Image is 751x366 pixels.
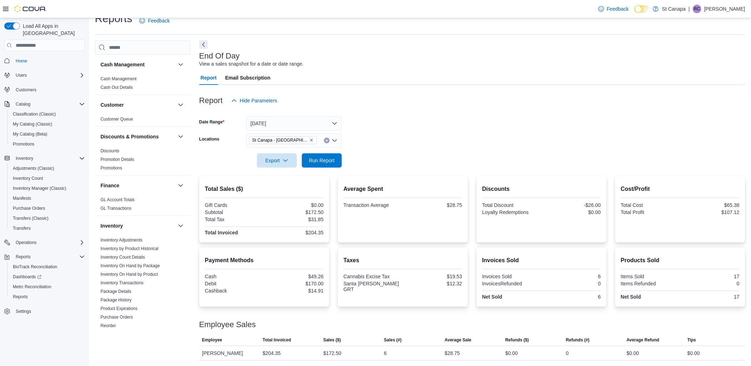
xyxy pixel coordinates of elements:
span: Transfers (Classic) [13,215,48,221]
span: Average Sale [445,337,472,343]
h3: Inventory [101,222,123,229]
span: Customers [13,85,85,94]
button: Home [1,55,88,66]
div: 6 [543,274,601,279]
a: Customer Queue [101,117,133,122]
button: Inventory [101,222,175,229]
span: My Catalog (Beta) [10,130,85,138]
span: My Catalog (Classic) [10,120,85,128]
a: GL Transactions [101,206,132,211]
h2: Taxes [344,256,462,265]
button: Inventory [1,153,88,163]
span: Inventory On Hand by Product [101,271,158,277]
h3: Discounts & Promotions [101,133,159,140]
span: Inventory by Product Historical [101,246,159,251]
button: Cash Management [101,61,175,68]
span: Refunds ($) [505,337,529,343]
a: Adjustments (Classic) [10,164,57,173]
div: $65.38 [681,202,740,208]
span: Hide Parameters [240,97,277,104]
div: Ruby Crawford [693,5,701,13]
button: Customer [176,101,185,109]
a: Inventory Manager (Classic) [10,184,69,193]
button: Operations [13,238,40,247]
h1: Reports [95,11,132,26]
span: Package Details [101,289,132,294]
span: Purchase Orders [10,204,85,213]
button: Discounts & Promotions [176,132,185,141]
span: Inventory Manager (Classic) [13,185,66,191]
button: Inventory [176,222,185,230]
span: Load All Apps in [GEOGRAPHIC_DATA] [20,22,85,37]
span: St Canapa - [GEOGRAPHIC_DATA][PERSON_NAME] [252,137,308,144]
div: InvoicesRefunded [482,281,540,286]
button: Catalog [13,100,33,108]
span: Home [13,56,85,65]
h2: Average Spent [344,185,462,193]
div: Cash [205,274,263,279]
a: Inventory Count Details [101,255,145,260]
button: Settings [1,306,88,316]
div: $31.85 [266,217,324,222]
a: BioTrack Reconciliation [10,263,60,271]
span: Metrc Reconciliation [10,283,85,291]
span: Refunds (#) [566,337,590,343]
a: Customers [13,86,39,94]
span: Catalog [13,100,85,108]
div: Total Tax [205,217,263,222]
span: Inventory Adjustments [101,237,143,243]
span: Adjustments (Classic) [10,164,85,173]
a: Promotions [10,140,37,148]
span: Home [16,58,27,64]
span: Settings [16,309,31,314]
a: Reports [10,293,31,301]
span: Inventory Manager (Classic) [10,184,85,193]
h3: End Of Day [199,52,240,60]
h3: Cash Management [101,61,145,68]
div: -$26.00 [543,202,601,208]
h2: Cost/Profit [621,185,740,193]
a: Feedback [137,14,173,28]
span: Inventory Transactions [101,280,144,286]
span: Classification (Classic) [13,111,56,117]
span: Customer Queue [101,116,133,122]
div: $0.00 [688,349,700,357]
div: Santa [PERSON_NAME] GRT [344,281,402,292]
span: Purchase Orders [101,314,133,320]
span: Tips [688,337,696,343]
button: Reports [7,292,88,302]
span: Report [201,71,217,85]
h2: Total Sales ($) [205,185,324,193]
button: Next [199,40,208,49]
a: Inventory Adjustments [101,238,143,243]
div: Discounts & Promotions [95,147,191,175]
button: Operations [1,238,88,248]
h3: Finance [101,182,119,189]
button: Run Report [302,153,342,168]
h3: Report [199,96,223,105]
span: Discounts [101,148,119,154]
button: [DATE] [246,116,342,131]
a: Classification (Classic) [10,110,59,118]
span: Promotions [101,165,122,171]
div: $49.26 [266,274,324,279]
p: | [689,5,690,13]
h3: Employee Sales [199,320,256,329]
span: Inventory [13,154,85,163]
a: Inventory Count [10,174,46,183]
button: Finance [176,181,185,190]
span: Manifests [10,194,85,203]
a: GL Account Totals [101,197,135,202]
span: Classification (Classic) [10,110,85,118]
span: Dashboards [10,273,85,281]
span: Feedback [607,5,629,12]
span: Sales (#) [384,337,401,343]
div: $0.00 [627,349,639,357]
span: Feedback [148,17,170,24]
span: Transfers [10,224,85,233]
a: Promotions [101,166,122,171]
button: Manifests [7,193,88,203]
span: Transfers (Classic) [10,214,85,223]
div: $28.75 [404,202,462,208]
